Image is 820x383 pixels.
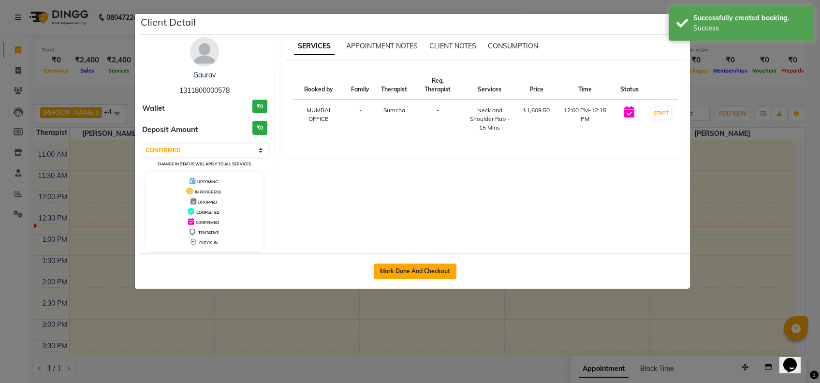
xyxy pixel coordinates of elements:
[294,38,335,55] span: SERVICES
[190,37,219,66] img: avatar
[198,200,217,205] span: DROPPED
[779,344,810,373] iframe: chat widget
[193,71,216,79] a: Gaurav
[346,42,418,50] span: APPOINTMENT NOTES
[693,13,807,23] div: Successfully created booking.
[196,220,219,225] span: CONFIRMED
[252,100,267,114] h3: ₹0
[142,124,198,135] span: Deposit Amount
[158,162,252,166] small: Change in status will apply to all services.
[179,86,230,95] span: 1311800000578
[517,71,556,100] th: Price
[195,190,221,194] span: IN PROGRESS
[141,15,196,29] h5: Client Detail
[292,71,346,100] th: Booked by
[197,179,218,184] span: UPCOMING
[462,71,517,100] th: Services
[556,100,615,138] td: 12:00 PM-12:15 PM
[556,71,615,100] th: Time
[413,71,462,100] th: Req. Therapist
[383,106,405,114] span: Sumcha
[345,100,375,138] td: -
[523,106,550,115] div: ₹1,609.50
[345,71,375,100] th: Family
[196,210,220,215] span: COMPLETED
[199,240,218,245] span: CHECK-IN
[375,71,413,100] th: Therapist
[374,264,456,279] button: Mark Done And Checkout
[198,230,219,235] span: TENTATIVE
[468,106,511,132] div: Neck and Shoulder Rub - 15 Mins
[488,42,538,50] span: CONSUMPTION
[693,23,807,33] div: Success
[615,71,644,100] th: Status
[292,100,346,138] td: MUMBAI OFFICE
[413,100,462,138] td: -
[142,103,165,114] span: Wallet
[429,42,476,50] span: CLIENT NOTES
[252,121,267,135] h3: ₹0
[651,107,671,119] button: START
